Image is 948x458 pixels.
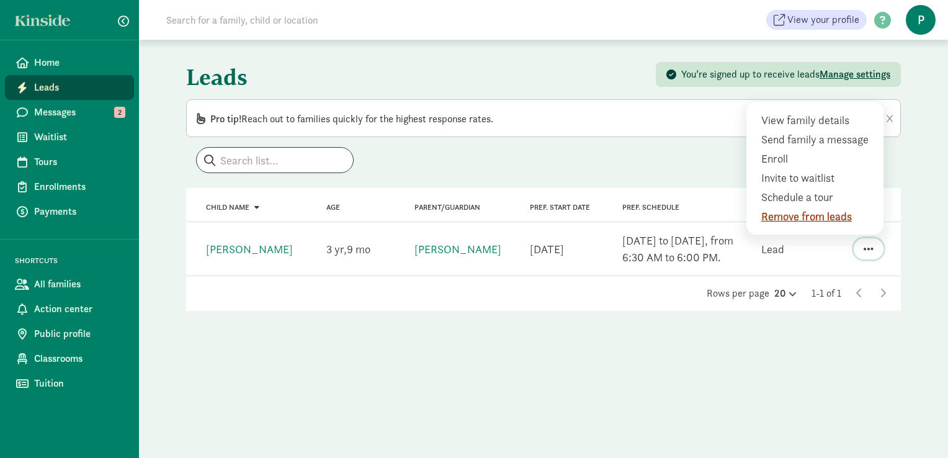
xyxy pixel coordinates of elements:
[622,232,746,266] div: [DATE] to [DATE], from 6:30 AM to 6:00 PM.
[761,150,874,167] div: Enroll
[761,241,784,258] div: Lead
[206,242,293,256] a: [PERSON_NAME]
[34,302,124,317] span: Action center
[787,12,859,27] span: View your profile
[5,50,134,75] a: Home
[5,75,134,100] a: Leads
[530,241,564,258] div: [DATE]
[159,7,507,32] input: Search for a family, child or location
[5,371,134,396] a: Tuition
[34,105,124,120] span: Messages
[206,203,259,212] a: Child name
[347,242,370,256] span: 9
[761,131,874,148] div: Send family a message
[681,67,890,82] div: You’re signed up to receive leads
[761,112,874,128] div: View family details
[766,10,867,30] a: View your profile
[34,55,124,70] span: Home
[761,189,874,205] div: Schedule a tour
[5,199,134,224] a: Payments
[5,297,134,321] a: Action center
[34,351,124,366] span: Classrooms
[886,398,948,458] iframe: Chat Widget
[530,203,590,212] span: Pref. Start Date
[210,112,241,125] span: Pro tip!
[34,326,124,341] span: Public profile
[34,277,124,292] span: All families
[210,112,493,125] span: Reach out to families quickly for the highest response rates.
[774,286,797,301] div: 20
[34,204,124,219] span: Payments
[414,203,480,212] a: Parent/Guardian
[326,203,340,212] a: Age
[34,376,124,391] span: Tuition
[906,5,936,35] span: P
[197,148,353,173] input: Search list...
[761,169,874,186] div: Invite to waitlist
[206,203,249,212] span: Child name
[5,150,134,174] a: Tours
[761,208,874,225] div: Remove from leads
[186,286,901,301] div: Rows per page 1-1 of 1
[5,174,134,199] a: Enrollments
[5,346,134,371] a: Classrooms
[5,125,134,150] a: Waitlist
[114,107,125,118] span: 2
[5,100,134,125] a: Messages 2
[820,68,890,81] span: Manage settings
[5,321,134,346] a: Public profile
[34,155,124,169] span: Tours
[34,179,124,194] span: Enrollments
[186,55,541,99] h1: Leads
[34,80,124,95] span: Leads
[5,272,134,297] a: All families
[326,242,347,256] span: 3
[34,130,124,145] span: Waitlist
[414,242,501,256] a: [PERSON_NAME]
[622,203,679,212] span: Pref. Schedule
